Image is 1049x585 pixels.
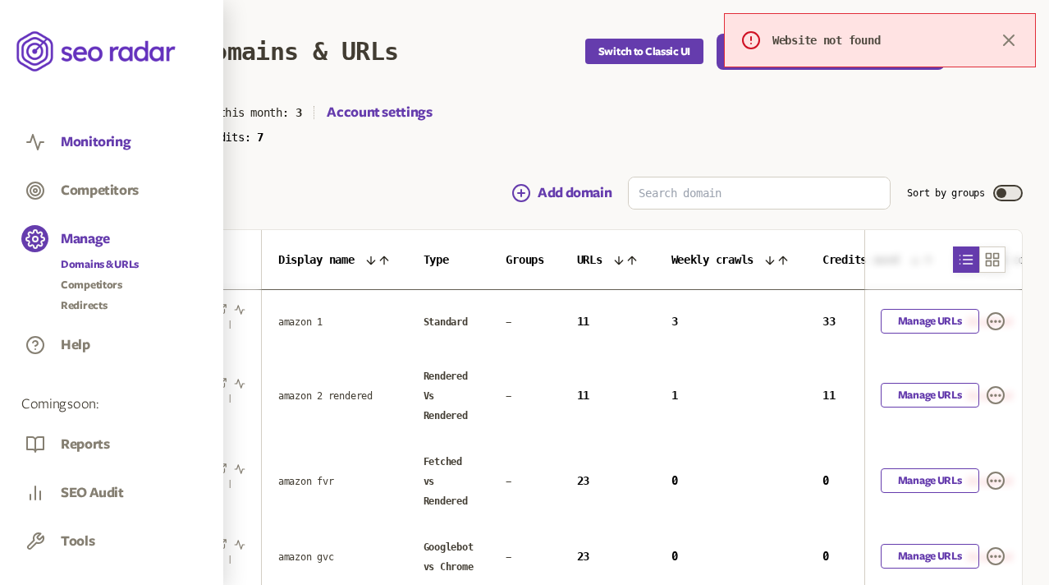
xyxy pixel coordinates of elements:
span: Weekly crawls [671,253,754,266]
span: 0 [822,550,829,563]
span: 23 [577,474,589,487]
span: - [506,551,511,563]
span: 23 [577,550,589,563]
span: 7 [257,131,263,144]
span: Fetched vs Rendered [424,456,468,507]
span: 3 [295,106,302,119]
a: Competitors [21,177,202,208]
span: Googlebot vs Chrome [424,541,474,573]
span: 3 [671,315,678,328]
button: Monitoring [61,133,131,151]
button: Help [61,336,90,354]
span: Credits used [822,253,899,266]
button: Olena Test [958,42,1023,62]
button: Manage [61,230,110,248]
button: Switch to Classic UI [585,39,703,64]
a: Manage URLs [881,544,979,569]
a: Manage URLs [881,468,979,493]
span: amazon gvc [278,551,334,563]
a: Upgrade [867,39,941,65]
p: Trial Period ends in [733,45,850,58]
label: Sort by groups [907,187,985,200]
span: 11 [577,389,589,402]
span: amazon 1 [278,316,323,328]
span: 0 [822,474,829,487]
span: - [506,390,511,402]
a: Domains & URLs [61,256,139,273]
span: 11 [577,315,589,328]
button: Add domain [511,183,612,203]
span: 1 [671,389,678,402]
a: Manage URLs [881,309,979,334]
span: 33 [822,315,835,328]
span: Display name [278,253,355,266]
span: - [506,316,511,328]
span: - [506,476,511,487]
span: Coming soon: [21,395,202,414]
a: Redirects [61,297,139,314]
span: 11 [822,389,835,402]
span: amazon 2 rendered [278,390,373,402]
a: Manage URLs [881,383,979,408]
h1: Manage Domains & URLs [98,37,398,66]
p: Remaining crawl credits: [98,131,1023,144]
a: Competitors [61,277,139,293]
span: URLs [577,253,602,266]
input: Search domain [629,177,890,209]
span: amazon fvr [278,476,334,487]
a: Account settings [327,103,432,122]
span: Groups [506,253,543,266]
span: Rendered Vs Rendered [424,371,468,421]
span: Standard [424,316,468,328]
span: 0 [671,550,678,563]
span: 0 [671,474,678,487]
span: 167 days [812,46,850,58]
span: Type [424,253,449,266]
button: Competitors [61,182,139,200]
